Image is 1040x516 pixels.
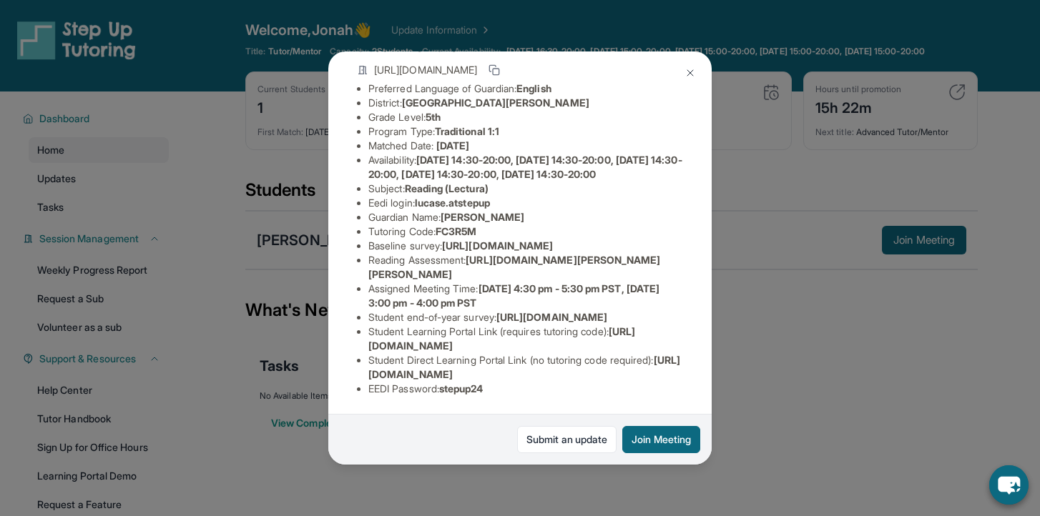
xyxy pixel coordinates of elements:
span: 5th [426,111,441,123]
a: Submit an update [517,426,617,453]
span: Traditional 1:1 [435,125,499,137]
img: Close Icon [685,67,696,79]
span: [DATE] [436,139,469,152]
li: EEDI Password : [368,382,683,396]
li: Guardian Name : [368,210,683,224]
button: Join Meeting [622,426,700,453]
button: chat-button [989,465,1029,505]
span: [URL][DOMAIN_NAME][PERSON_NAME][PERSON_NAME] [368,254,661,280]
li: Student Direct Learning Portal Link (no tutoring code required) : [368,353,683,382]
span: [GEOGRAPHIC_DATA][PERSON_NAME] [402,96,589,109]
span: FC3R5M [436,225,476,237]
li: Baseline survey : [368,239,683,253]
span: stepup24 [439,382,484,395]
li: Grade Level: [368,110,683,124]
li: Tutoring Code : [368,224,683,239]
li: Student Learning Portal Link (requires tutoring code) : [368,324,683,353]
span: English [516,82,551,94]
button: Copy link [486,61,503,79]
li: Preferred Language of Guardian: [368,81,683,96]
li: Assigned Meeting Time : [368,282,683,310]
span: Reading (Lectura) [405,182,489,194]
span: [PERSON_NAME] [441,211,524,223]
li: Reading Assessment : [368,253,683,282]
li: Matched Date: [368,139,683,153]
span: [URL][DOMAIN_NAME] [374,63,477,77]
li: Student end-of-year survey : [368,310,683,324]
span: [URL][DOMAIN_NAME] [496,311,607,323]
li: Eedi login : [368,196,683,210]
span: lucase.atstepup [415,197,490,209]
span: [URL][DOMAIN_NAME] [442,239,553,252]
span: [DATE] 14:30-20:00, [DATE] 14:30-20:00, [DATE] 14:30-20:00, [DATE] 14:30-20:00, [DATE] 14:30-20:00 [368,154,682,180]
li: Availability: [368,153,683,182]
li: Subject : [368,182,683,196]
li: District: [368,96,683,110]
span: [DATE] 4:30 pm - 5:30 pm PST, [DATE] 3:00 pm - 4:00 pm PST [368,282,659,309]
li: Program Type: [368,124,683,139]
